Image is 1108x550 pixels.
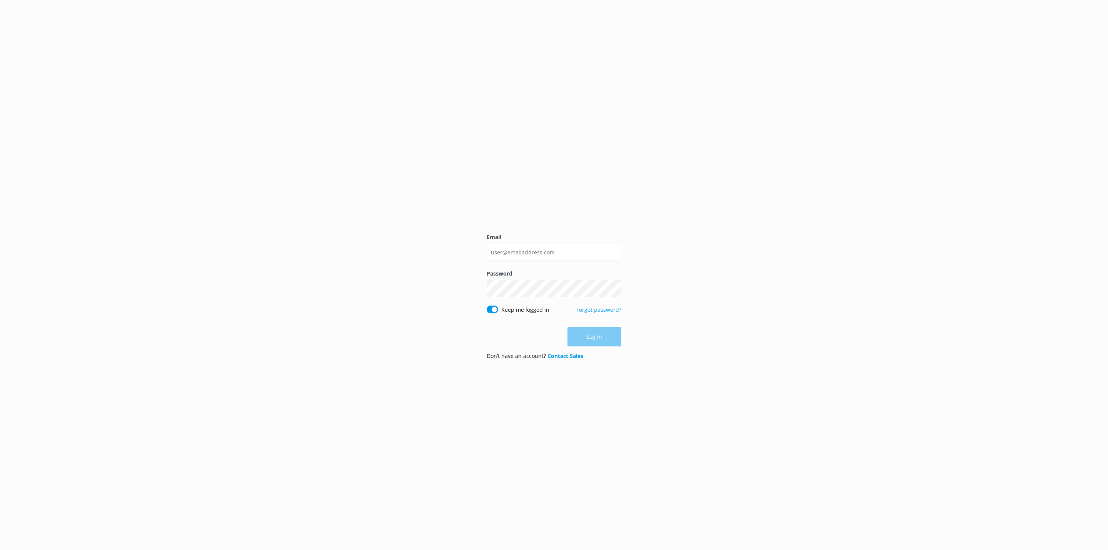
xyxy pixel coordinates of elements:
[487,233,621,241] label: Email
[576,306,621,313] a: Forgot password?
[487,244,621,261] input: user@emailaddress.com
[501,306,549,314] label: Keep me logged in
[487,269,621,278] label: Password
[487,352,583,360] p: Don’t have an account?
[606,281,621,296] button: Show password
[547,352,583,359] a: Contact Sales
